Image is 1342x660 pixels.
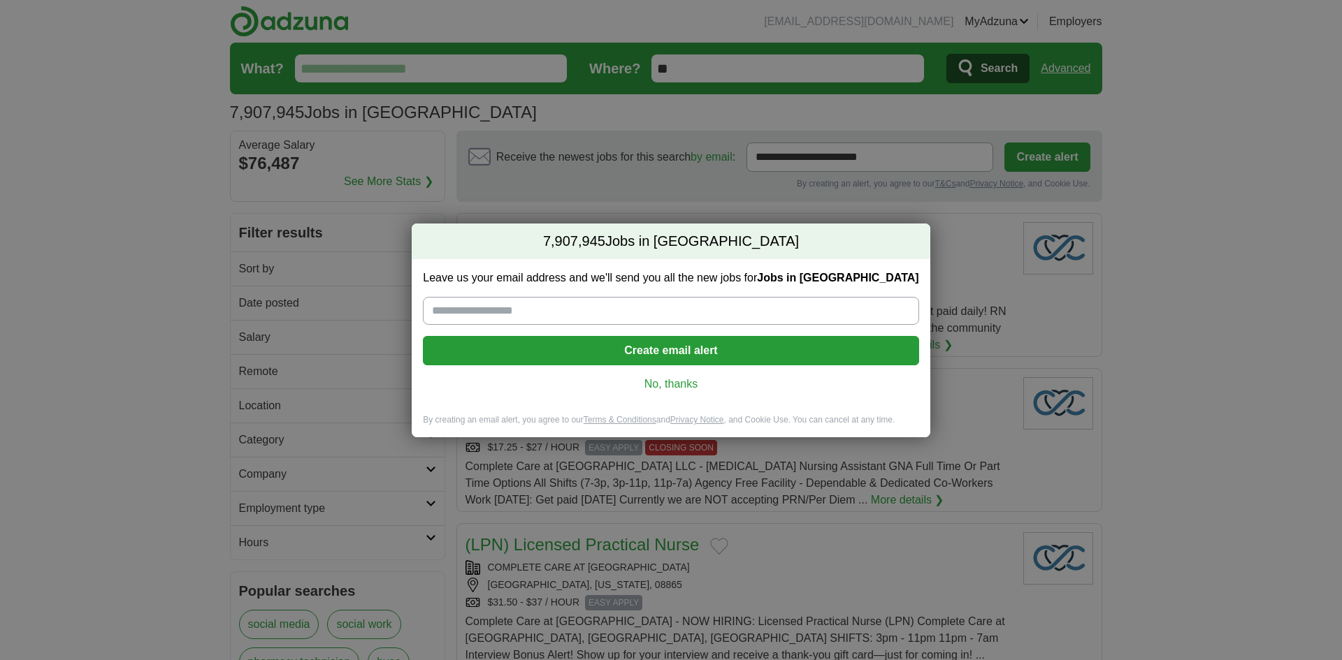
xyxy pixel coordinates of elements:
[543,232,605,251] span: 7,907,945
[412,414,930,437] div: By creating an email alert, you agree to our and , and Cookie Use. You can cancel at any time.
[412,223,930,260] h2: Jobs in [GEOGRAPHIC_DATA]
[423,336,918,365] button: Create email alert
[423,270,918,286] label: Leave us your email address and we'll send you all the new jobs for
[434,376,907,392] a: No, thanks
[757,272,918,284] strong: Jobs in [GEOGRAPHIC_DATA]
[584,415,656,425] a: Terms & Conditions
[670,415,724,425] a: Privacy Notice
